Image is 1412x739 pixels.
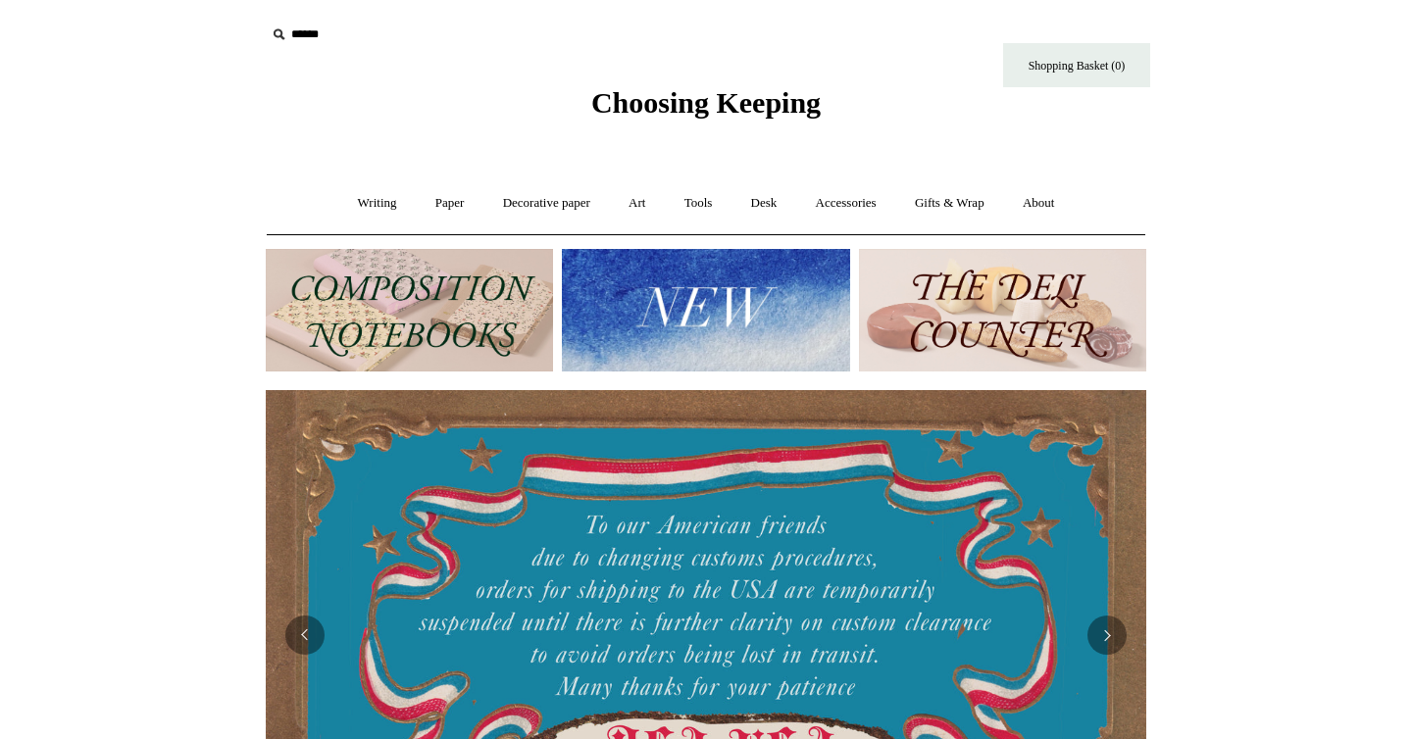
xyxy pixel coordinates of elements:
[418,177,482,229] a: Paper
[591,102,821,116] a: Choosing Keeping
[667,177,731,229] a: Tools
[340,177,415,229] a: Writing
[1003,43,1150,87] a: Shopping Basket (0)
[859,249,1146,371] img: The Deli Counter
[485,177,608,229] a: Decorative paper
[897,177,1002,229] a: Gifts & Wrap
[1087,616,1127,655] button: Next
[611,177,663,229] a: Art
[591,86,821,119] span: Choosing Keeping
[733,177,795,229] a: Desk
[562,249,849,371] img: New.jpg__PID:f73bdf93-380a-4a35-bcfe-7823039498e1
[285,616,325,655] button: Previous
[798,177,894,229] a: Accessories
[266,249,553,371] img: 202302 Composition ledgers.jpg__PID:69722ee6-fa44-49dd-a067-31375e5d54ec
[1005,177,1073,229] a: About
